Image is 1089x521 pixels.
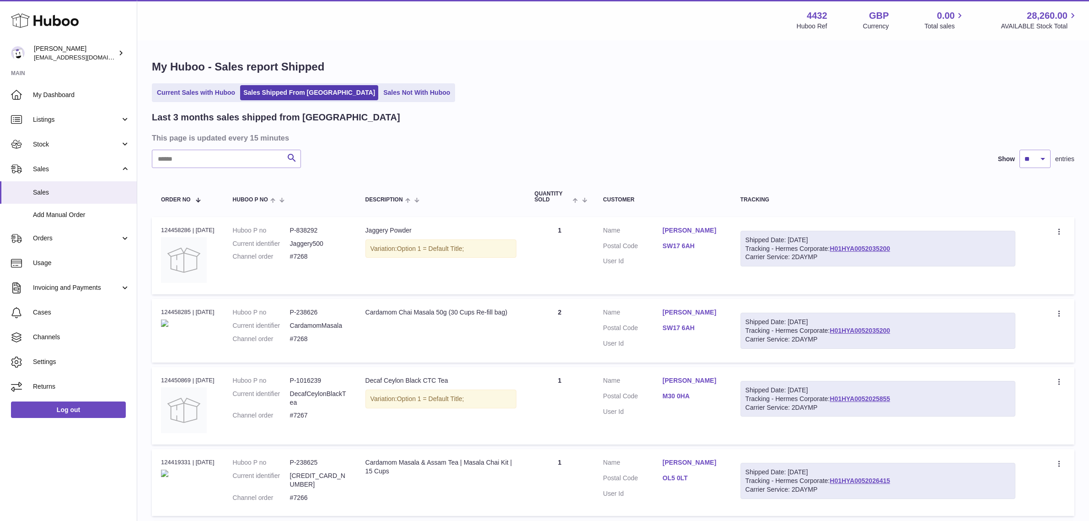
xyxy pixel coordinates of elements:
[233,411,290,420] dt: Channel order
[1001,22,1078,31] span: AVAILABLE Stock Total
[746,253,1011,261] div: Carrier Service: 2DAYMP
[161,197,191,203] span: Order No
[663,308,722,317] a: [PERSON_NAME]
[603,257,663,266] dt: User Id
[33,333,130,342] span: Channels
[603,308,663,319] dt: Name
[869,10,889,22] strong: GBP
[365,239,516,258] div: Variation:
[233,321,290,330] dt: Current identifier
[290,411,347,420] dd: #7267
[1027,10,1068,22] span: 28,260.00
[746,386,1011,395] div: Shipped Date: [DATE]
[33,234,120,243] span: Orders
[161,387,207,433] img: no-photo.jpg
[830,395,890,402] a: H01HYA0052025855
[152,111,400,124] h2: Last 3 months sales shipped from [GEOGRAPHIC_DATA]
[290,226,347,235] dd: P-838292
[233,226,290,235] dt: Huboo P no
[663,474,722,483] a: OL5 0LT
[290,308,347,317] dd: P-238626
[526,367,594,445] td: 1
[937,10,955,22] span: 0.00
[830,327,890,334] a: H01HYA0052035200
[154,85,238,100] a: Current Sales with Huboo
[233,458,290,467] dt: Huboo P no
[33,188,130,197] span: Sales
[535,191,571,203] span: Quantity Sold
[746,335,1011,344] div: Carrier Service: 2DAYMP
[603,226,663,237] dt: Name
[161,470,168,477] img: IMG_0189_b4424a5d-be61-4128-9407-11802b2657b2.jpg
[233,308,290,317] dt: Huboo P no
[33,211,130,219] span: Add Manual Order
[290,458,347,467] dd: P-238625
[161,320,168,327] img: CardamomMasala.jpg
[924,22,965,31] span: Total sales
[1001,10,1078,31] a: 28,260.00 AVAILABLE Stock Total
[397,395,464,402] span: Option 1 = Default Title;
[233,494,290,502] dt: Channel order
[33,91,130,99] span: My Dashboard
[11,402,126,418] a: Log out
[740,313,1016,349] div: Tracking - Hermes Corporate:
[161,237,207,283] img: no-photo.jpg
[924,10,965,31] a: 0.00 Total sales
[746,236,1011,244] div: Shipped Date: [DATE]
[233,376,290,385] dt: Huboo P no
[233,252,290,261] dt: Channel order
[365,226,516,235] div: Jaggery Powder
[740,381,1016,417] div: Tracking - Hermes Corporate:
[663,458,722,467] a: [PERSON_NAME]
[365,376,516,385] div: Decaf Ceylon Black CTC Tea
[34,44,116,62] div: [PERSON_NAME]
[663,242,722,250] a: SW17 6AH
[365,458,516,476] div: Cardamom Masala & Assam Tea | Masala Chai Kit | 15 Cups
[11,46,25,60] img: internalAdmin-4432@internal.huboo.com
[240,85,378,100] a: Sales Shipped From [GEOGRAPHIC_DATA]
[290,321,347,330] dd: CardamomMasala
[161,308,215,316] div: 124458285 | [DATE]
[290,472,347,489] dd: [CREDIT_CARD_NUMBER]
[830,477,890,484] a: H01HYA0052026415
[830,245,890,252] a: H01HYA0052035200
[740,231,1016,267] div: Tracking - Hermes Corporate:
[233,335,290,343] dt: Channel order
[603,458,663,469] dt: Name
[746,318,1011,326] div: Shipped Date: [DATE]
[233,239,290,248] dt: Current identifier
[233,197,268,203] span: Huboo P no
[526,299,594,363] td: 2
[746,403,1011,412] div: Carrier Service: 2DAYMP
[33,358,130,366] span: Settings
[290,335,347,343] dd: #7268
[663,376,722,385] a: [PERSON_NAME]
[663,226,722,235] a: [PERSON_NAME]
[34,54,134,61] span: [EMAIL_ADDRESS][DOMAIN_NAME]
[290,239,347,248] dd: Jaggery500
[603,489,663,498] dt: User Id
[603,324,663,335] dt: Postal Code
[33,259,130,267] span: Usage
[152,60,1074,74] h1: My Huboo - Sales report Shipped
[603,339,663,348] dt: User Id
[161,458,215,467] div: 124419331 | [DATE]
[33,308,130,317] span: Cases
[807,10,827,22] strong: 4432
[161,376,215,385] div: 124450869 | [DATE]
[233,472,290,489] dt: Current identifier
[152,133,1072,143] h3: This page is updated every 15 minutes
[863,22,889,31] div: Currency
[740,197,1016,203] div: Tracking
[603,242,663,253] dt: Postal Code
[33,115,120,124] span: Listings
[365,308,516,317] div: Cardamom Chai Masala 50g (30 Cups Re-fill bag)
[603,197,722,203] div: Customer
[603,474,663,485] dt: Postal Code
[397,245,464,252] span: Option 1 = Default Title;
[603,407,663,416] dt: User Id
[526,449,594,516] td: 1
[603,392,663,403] dt: Postal Code
[603,376,663,387] dt: Name
[663,324,722,332] a: SW17 6AH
